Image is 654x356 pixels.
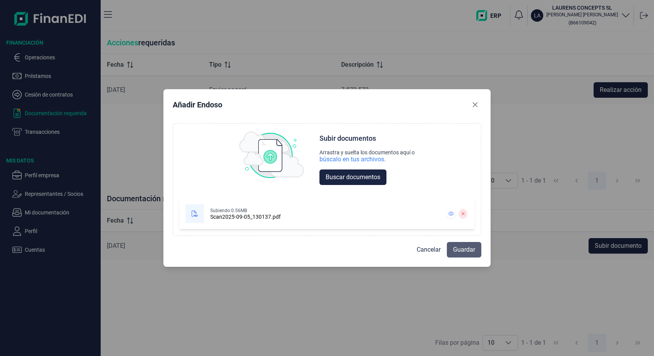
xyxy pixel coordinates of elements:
[447,242,481,257] button: Guardar
[410,242,447,257] button: Cancelar
[173,99,222,110] div: Añadir Endoso
[453,245,475,254] span: Guardar
[469,99,481,111] button: Close
[319,156,415,163] div: búscalo en tus archivos.
[210,207,281,214] div: Subiendo: 0.56MB
[319,134,376,143] div: Subir documentos
[326,173,380,182] span: Buscar documentos
[319,169,386,185] button: Buscar documentos
[210,214,281,220] div: Scan2025-09-05_130137.pdf
[417,245,441,254] span: Cancelar
[319,156,386,163] div: búscalo en tus archivos.
[239,131,304,178] img: upload img
[319,149,415,156] div: Arrastra y suelta los documentos aquí o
